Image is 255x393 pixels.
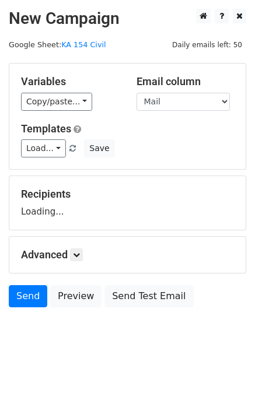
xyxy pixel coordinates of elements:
[21,188,234,201] h5: Recipients
[84,139,114,157] button: Save
[21,139,66,157] a: Load...
[61,40,106,49] a: KA 154 Civil
[137,75,235,88] h5: Email column
[21,248,234,261] h5: Advanced
[9,40,106,49] small: Google Sheet:
[104,285,193,307] a: Send Test Email
[168,38,246,51] span: Daily emails left: 50
[21,93,92,111] a: Copy/paste...
[21,122,71,135] a: Templates
[9,285,47,307] a: Send
[9,9,246,29] h2: New Campaign
[50,285,102,307] a: Preview
[168,40,246,49] a: Daily emails left: 50
[21,188,234,218] div: Loading...
[21,75,119,88] h5: Variables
